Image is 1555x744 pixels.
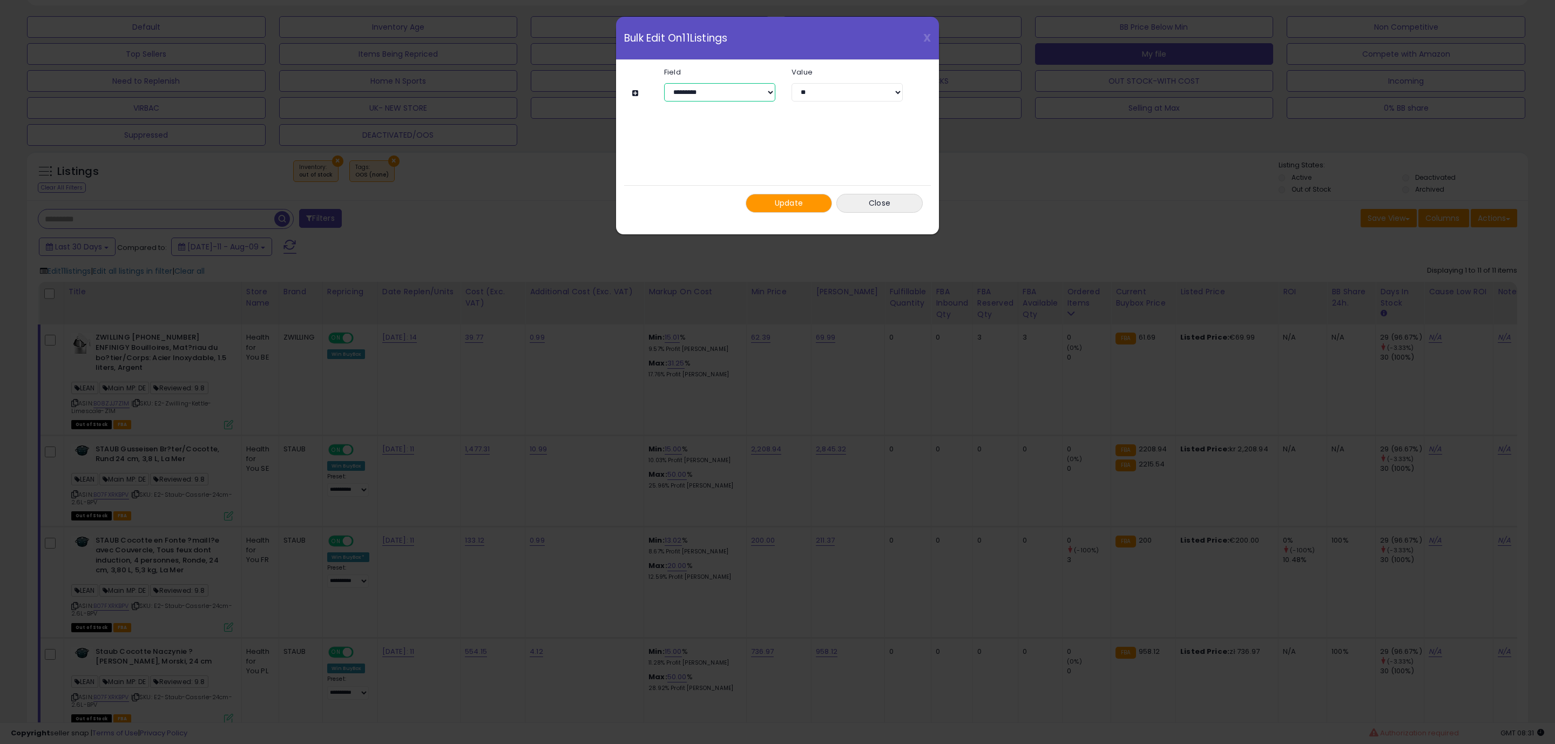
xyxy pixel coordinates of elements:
span: X [923,30,931,45]
button: Close [836,194,923,213]
label: Field [656,69,783,76]
span: Update [775,198,803,208]
label: Value [783,69,911,76]
span: Bulk Edit On 11 Listings [624,33,727,43]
